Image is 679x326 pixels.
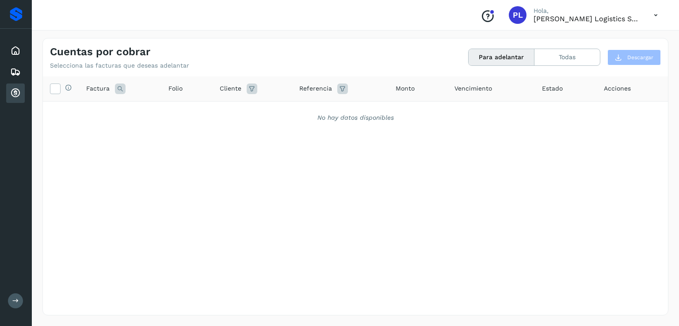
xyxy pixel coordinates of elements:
[220,84,241,93] span: Cliente
[534,15,640,23] p: PADO Logistics SA de CV
[607,49,661,65] button: Descargar
[50,45,150,58] h4: Cuentas por cobrar
[454,84,492,93] span: Vencimiento
[396,84,415,93] span: Monto
[534,49,600,65] button: Todas
[604,84,631,93] span: Acciones
[54,113,656,122] div: No hay datos disponibles
[50,62,189,69] p: Selecciona las facturas que deseas adelantar
[299,84,332,93] span: Referencia
[627,53,653,61] span: Descargar
[6,41,25,61] div: Inicio
[6,83,25,103] div: Cuentas por cobrar
[6,62,25,82] div: Embarques
[469,49,534,65] button: Para adelantar
[168,84,183,93] span: Folio
[534,7,640,15] p: Hola,
[86,84,110,93] span: Factura
[542,84,563,93] span: Estado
